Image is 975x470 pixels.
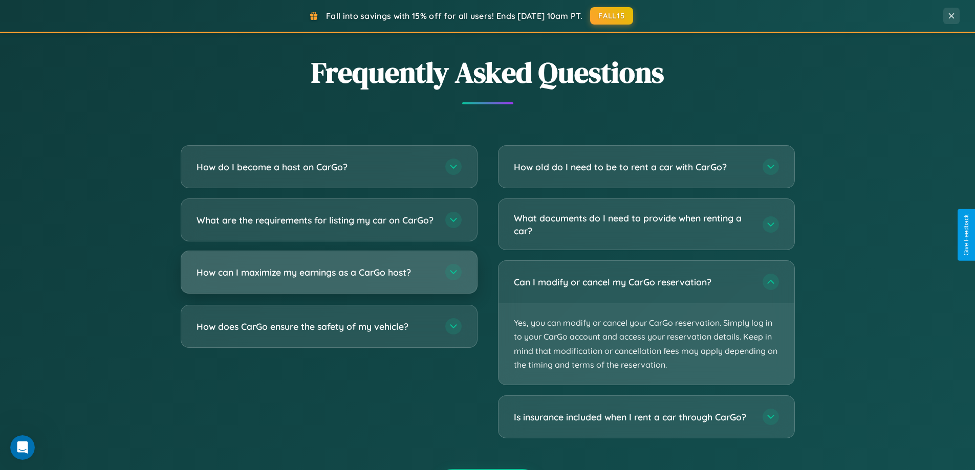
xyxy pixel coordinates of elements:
h3: How old do I need to be to rent a car with CarGo? [514,161,752,173]
div: Give Feedback [963,214,970,256]
span: Fall into savings with 15% off for all users! Ends [DATE] 10am PT. [326,11,582,21]
h3: How can I maximize my earnings as a CarGo host? [197,266,435,279]
h3: How does CarGo ensure the safety of my vehicle? [197,320,435,333]
h3: Can I modify or cancel my CarGo reservation? [514,276,752,288]
button: FALL15 [590,7,633,25]
h3: What are the requirements for listing my car on CarGo? [197,214,435,227]
h3: Is insurance included when I rent a car through CarGo? [514,411,752,423]
h3: What documents do I need to provide when renting a car? [514,212,752,237]
p: Yes, you can modify or cancel your CarGo reservation. Simply log in to your CarGo account and acc... [499,303,794,385]
iframe: Intercom live chat [10,435,35,460]
h2: Frequently Asked Questions [181,53,795,92]
h3: How do I become a host on CarGo? [197,161,435,173]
